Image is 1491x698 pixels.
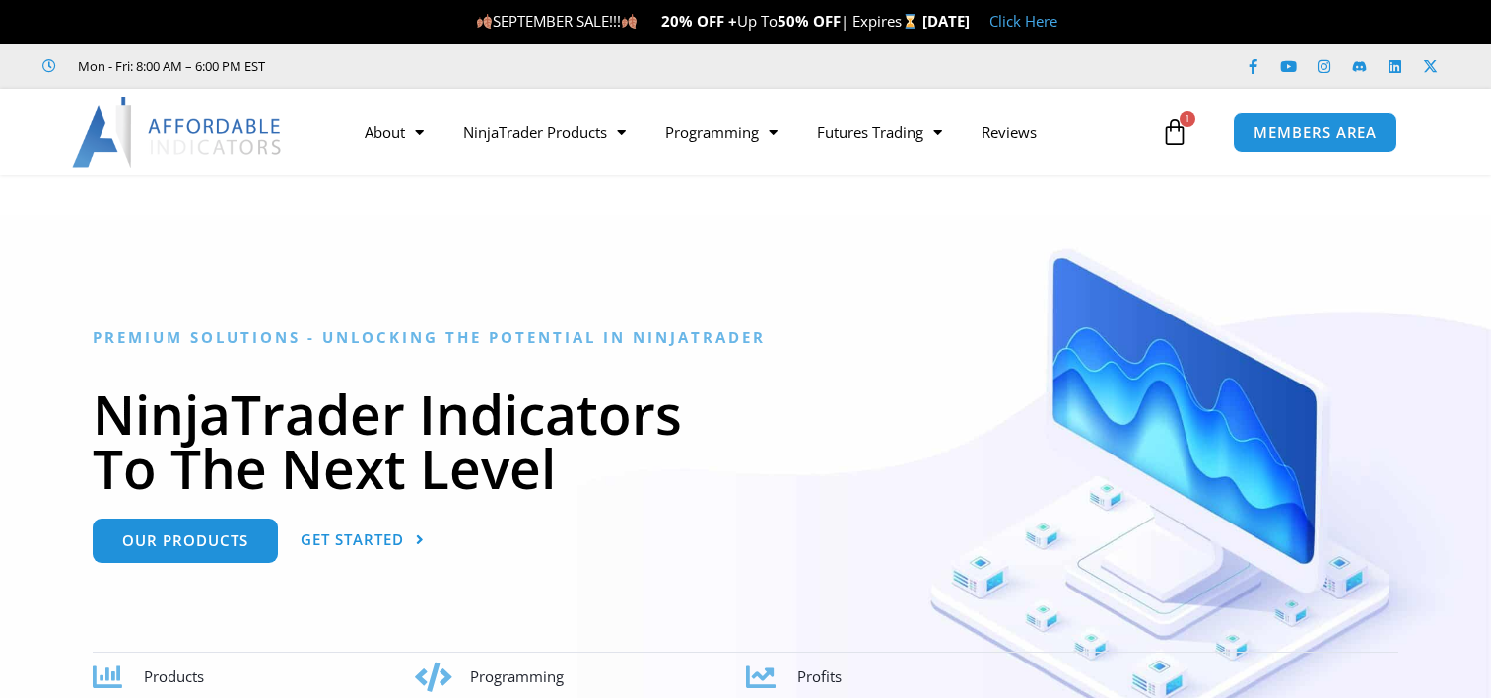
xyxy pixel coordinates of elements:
[797,666,842,686] span: Profits
[645,109,797,155] a: Programming
[1180,111,1195,127] span: 1
[962,109,1056,155] a: Reviews
[301,532,404,547] span: Get Started
[93,519,278,563] a: Our Products
[345,109,1156,155] nav: Menu
[1131,104,1218,161] a: 1
[778,11,841,31] strong: 50% OFF
[72,97,284,168] img: LogoAI | Affordable Indicators – NinjaTrader
[903,14,917,29] img: ⌛
[477,14,492,29] img: 🍂
[443,109,645,155] a: NinjaTrader Products
[93,386,1398,495] h1: NinjaTrader Indicators To The Next Level
[73,54,265,78] span: Mon - Fri: 8:00 AM – 6:00 PM EST
[476,11,922,31] span: SEPTEMBER SALE!!! Up To | Expires
[301,519,425,563] a: Get Started
[93,328,1398,347] h6: Premium Solutions - Unlocking the Potential in NinjaTrader
[622,14,637,29] img: 🍂
[470,666,564,686] span: Programming
[345,109,443,155] a: About
[797,109,962,155] a: Futures Trading
[922,11,970,31] strong: [DATE]
[1233,112,1397,153] a: MEMBERS AREA
[1254,125,1377,140] span: MEMBERS AREA
[989,11,1057,31] a: Click Here
[293,56,588,76] iframe: Customer reviews powered by Trustpilot
[661,11,737,31] strong: 20% OFF +
[144,666,204,686] span: Products
[122,533,248,548] span: Our Products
